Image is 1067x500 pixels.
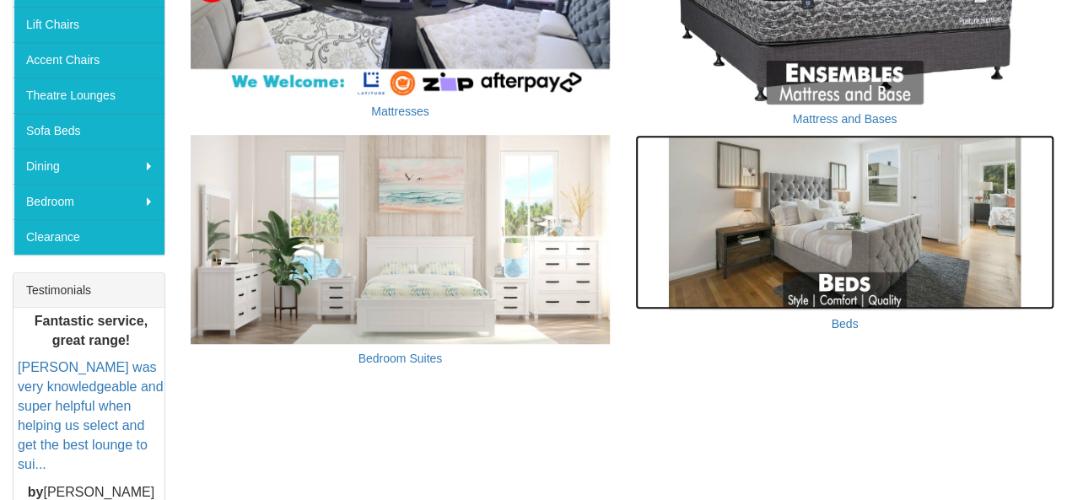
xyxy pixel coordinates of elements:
a: Clearance [13,219,164,255]
a: Beds [831,317,858,331]
a: Sofa Beds [13,113,164,148]
a: Bedroom Suites [358,352,443,365]
b: by [28,485,44,499]
a: Theatre Lounges [13,78,164,113]
div: Testimonials [13,273,164,308]
a: Accent Chairs [13,42,164,78]
a: Dining [13,148,164,184]
a: Mattress and Bases [793,112,897,126]
img: Bedroom Suites [191,135,610,345]
b: Fantastic service, great range! [35,314,148,347]
img: Beds [635,135,1054,309]
a: [PERSON_NAME] was very knowledgeable and super helpful when helping us select and get the best lo... [18,361,164,471]
a: Mattresses [371,105,428,118]
a: Bedroom [13,184,164,219]
a: Lift Chairs [13,7,164,42]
